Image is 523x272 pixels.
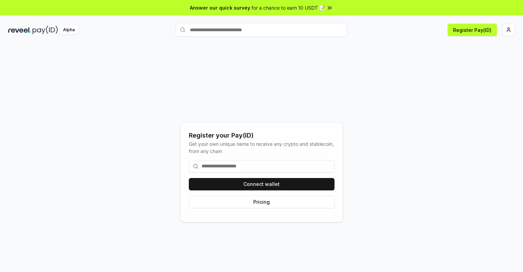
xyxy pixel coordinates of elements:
div: Register your Pay(ID) [189,131,335,140]
div: Alpha [59,26,78,34]
img: reveel_dark [8,26,31,34]
span: Answer our quick survey [190,4,250,11]
button: Connect wallet [189,178,335,190]
div: Get your own unique name to receive any crypto and stablecoin, from any chain [189,140,335,155]
button: Pricing [189,196,335,208]
span: for a chance to earn 10 USDT 📝 [252,4,325,11]
button: Register Pay(ID) [448,24,497,36]
img: pay_id [33,26,58,34]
